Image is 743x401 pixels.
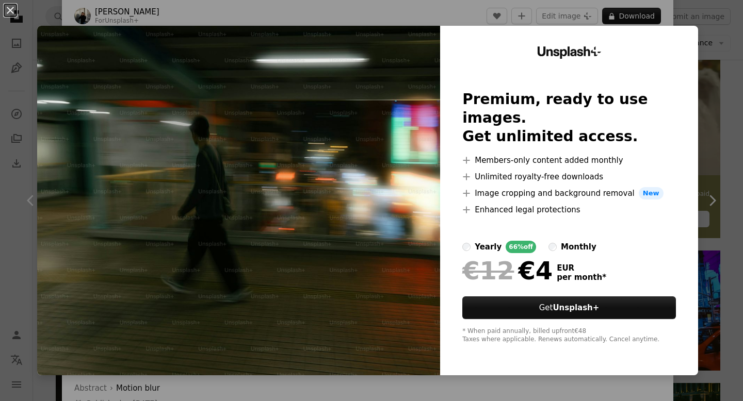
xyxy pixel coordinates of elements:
li: Image cropping and background removal [462,187,676,199]
span: per month * [557,273,606,282]
span: EUR [557,263,606,273]
div: 66% off [506,241,536,253]
input: monthly [548,243,557,251]
strong: Unsplash+ [553,303,599,312]
input: yearly66%off [462,243,471,251]
li: Members-only content added monthly [462,154,676,166]
li: Enhanced legal protections [462,204,676,216]
div: yearly [475,241,502,253]
div: €4 [462,257,553,284]
div: * When paid annually, billed upfront €48 Taxes where applicable. Renews automatically. Cancel any... [462,327,676,344]
span: €12 [462,257,514,284]
span: New [639,187,664,199]
h2: Premium, ready to use images. Get unlimited access. [462,90,676,146]
div: monthly [561,241,596,253]
button: GetUnsplash+ [462,296,676,319]
li: Unlimited royalty-free downloads [462,171,676,183]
